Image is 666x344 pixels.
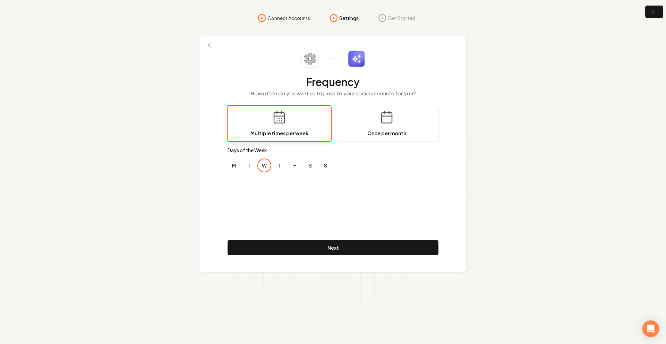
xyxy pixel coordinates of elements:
label: Days of the Week [228,147,438,154]
button: Thursday [273,159,286,172]
button: Tuesday [243,159,255,172]
button: Next [228,240,438,255]
button: Multiple times per week [228,106,331,141]
button: Monday [228,159,240,172]
img: connector-dots.svg [324,58,342,59]
span: Connect Accounts [267,15,310,21]
button: Wednesday [258,159,271,172]
button: Saturday [304,159,316,172]
button: Once per month [335,106,438,141]
span: Settings [339,15,359,21]
img: sparkles.svg [348,50,365,67]
p: How often do you want us to post to your social accounts for you? [228,89,438,97]
button: Sunday [319,159,332,172]
div: Open Intercom Messenger [642,320,659,337]
span: Get Started [388,15,415,21]
h2: Frequency [228,76,438,88]
button: Friday [289,159,301,172]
